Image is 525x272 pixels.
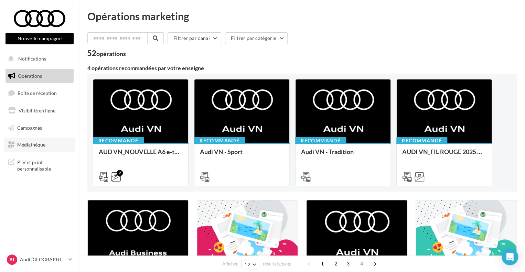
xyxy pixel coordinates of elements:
div: AUD VN_NOUVELLE A6 e-tron [99,148,183,162]
div: opérations [96,51,126,57]
span: 1 [317,258,328,269]
a: PLV et print personnalisable [4,155,75,175]
button: Filtrer par canal [168,32,221,44]
span: Afficher [222,261,238,267]
div: Recommandé [93,137,144,144]
button: 12 [242,260,259,269]
span: Visibilité en ligne [19,108,55,113]
button: Filtrer par catégorie [225,32,288,44]
span: PLV et print personnalisable [17,157,71,172]
span: 4 [356,258,367,269]
div: Audi VN - Sport [200,148,284,162]
div: Recommandé [295,137,346,144]
div: 52 [87,50,126,57]
button: Nouvelle campagne [6,33,74,44]
p: Audi [GEOGRAPHIC_DATA][PERSON_NAME] [20,256,66,263]
div: Open Intercom Messenger [502,249,518,265]
span: 3 [343,258,354,269]
span: Opérations [18,73,42,79]
div: Recommandé [396,137,447,144]
a: AL Audi [GEOGRAPHIC_DATA][PERSON_NAME] [6,253,74,266]
a: Boîte de réception [4,86,75,100]
div: Recommandé [194,137,245,144]
a: Visibilité en ligne [4,104,75,118]
span: Médiathèque [17,142,45,148]
span: résultats/page [263,261,291,267]
span: 2 [330,258,341,269]
div: Audi VN - Tradition [301,148,385,162]
div: Opérations marketing [87,11,517,21]
div: 4 opérations recommandées par votre enseigne [87,65,517,71]
span: Notifications [18,56,46,62]
span: AL [9,256,15,263]
button: Notifications [4,52,72,66]
span: Boîte de réception [18,90,57,96]
a: Médiathèque [4,138,75,152]
a: Opérations [4,69,75,83]
a: Campagnes [4,121,75,135]
span: Campagnes [17,124,42,130]
div: 2 [117,170,123,176]
div: AUDI VN_FIL ROUGE 2025 - A1, Q2, Q3, Q5 et Q4 e-tron [402,148,486,162]
span: 12 [245,262,250,267]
